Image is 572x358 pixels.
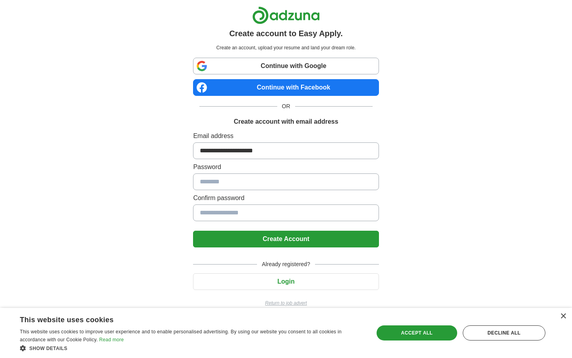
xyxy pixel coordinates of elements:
span: Show details [29,346,68,351]
div: Close [560,313,566,319]
a: Continue with Google [193,58,379,74]
label: Password [193,162,379,172]
a: Continue with Facebook [193,79,379,96]
h1: Create account to Easy Apply. [229,27,343,39]
span: This website uses cookies to improve user experience and to enable personalised advertising. By u... [20,329,342,342]
a: Read more, opens a new window [99,337,124,342]
img: Adzuna logo [252,6,320,24]
button: Login [193,273,379,290]
div: Decline all [463,325,545,340]
label: Confirm password [193,193,379,203]
label: Email address [193,131,379,141]
button: Create Account [193,231,379,247]
span: Already registered? [257,260,315,268]
a: Login [193,278,379,285]
span: OR [277,102,295,111]
div: This website uses cookies [20,313,344,325]
p: Create an account, upload your resume and land your dream role. [195,44,377,51]
a: Return to job advert [193,300,379,307]
div: Show details [20,344,363,352]
h1: Create account with email address [234,117,338,126]
div: Accept all [377,325,457,340]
